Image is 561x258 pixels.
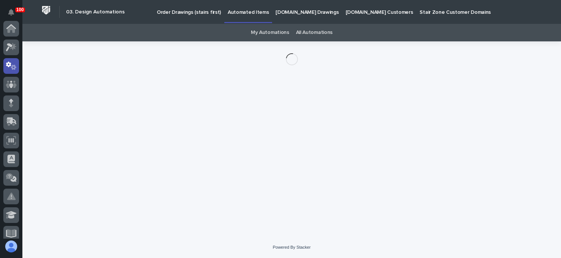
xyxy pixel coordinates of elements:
[16,7,24,12] p: 100
[9,9,19,21] div: Notifications100
[251,24,289,41] a: My Automations
[3,239,19,254] button: users-avatar
[273,245,311,249] a: Powered By Stacker
[3,4,19,20] button: Notifications
[39,3,53,17] img: Workspace Logo
[296,24,333,41] a: All Automations
[66,9,125,15] h2: 03. Design Automations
